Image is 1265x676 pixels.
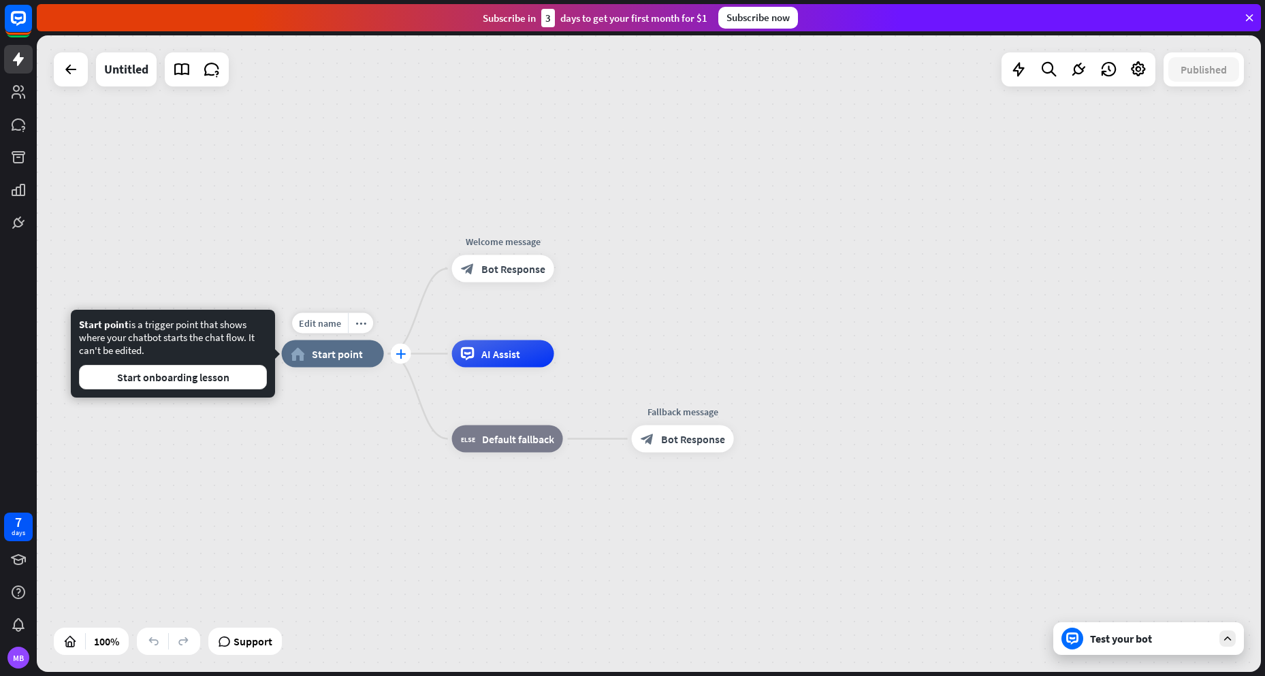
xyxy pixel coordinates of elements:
[482,432,554,446] span: Default fallback
[291,347,305,361] i: home_2
[4,513,33,541] a: 7 days
[622,405,744,419] div: Fallback message
[12,528,25,538] div: days
[1168,57,1239,82] button: Published
[1090,632,1213,645] div: Test your bot
[483,9,707,27] div: Subscribe in days to get your first month for $1
[481,347,520,361] span: AI Assist
[461,262,475,276] i: block_bot_response
[7,647,29,669] div: MB
[541,9,555,27] div: 3
[661,432,725,446] span: Bot Response
[718,7,798,29] div: Subscribe now
[299,317,341,329] span: Edit name
[442,235,564,248] div: Welcome message
[104,52,148,86] div: Untitled
[15,516,22,528] div: 7
[79,318,267,389] div: is a trigger point that shows where your chatbot starts the chat flow. It can't be edited.
[234,630,272,652] span: Support
[641,432,654,446] i: block_bot_response
[312,347,363,361] span: Start point
[11,5,52,46] button: Open LiveChat chat widget
[461,432,475,446] i: block_fallback
[355,318,366,328] i: more_horiz
[481,262,545,276] span: Bot Response
[396,349,406,359] i: plus
[79,365,267,389] button: Start onboarding lesson
[79,318,129,331] span: Start point
[90,630,123,652] div: 100%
